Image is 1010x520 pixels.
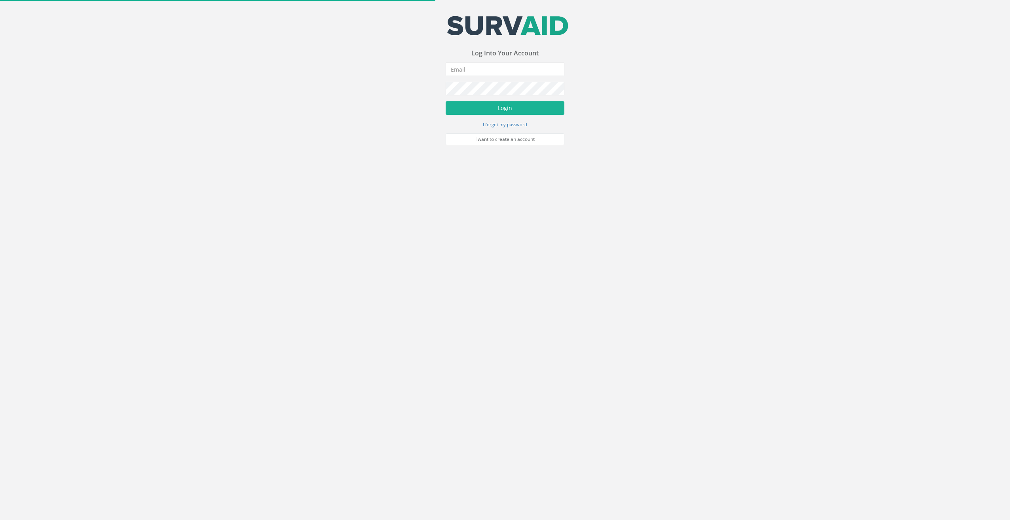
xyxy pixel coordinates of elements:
a: I forgot my password [483,121,527,128]
small: I forgot my password [483,121,527,127]
button: Login [446,101,564,115]
h3: Log Into Your Account [446,50,564,57]
a: I want to create an account [446,133,564,145]
input: Email [446,63,564,76]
